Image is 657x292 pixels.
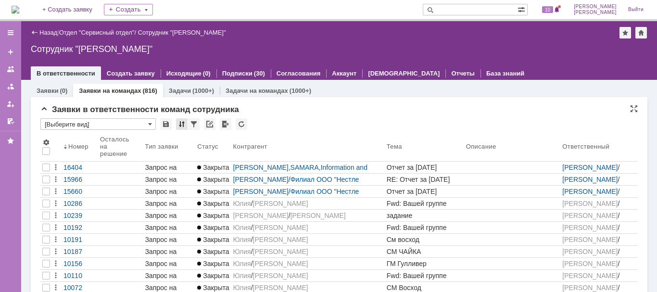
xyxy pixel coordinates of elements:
span: [PERSON_NAME] [574,10,617,15]
a: [PERSON_NAME] [562,176,618,183]
a: [PERSON_NAME] [562,248,618,255]
div: Действия [52,164,60,171]
div: Запрос на обслуживание [145,176,193,183]
span: Закрыта [197,284,229,292]
a: См восход [385,234,464,245]
a: [PERSON_NAME] [253,200,308,207]
a: 10239 [62,210,98,221]
a: [PERSON_NAME] [562,284,618,292]
a: Исходящие [166,70,202,77]
div: Действия [52,260,60,267]
div: / [233,236,383,243]
a: Мои заявки [3,96,18,112]
th: Номер [62,134,98,162]
a: [DEMOGRAPHIC_DATA] [368,70,440,77]
span: Закрыта [197,176,229,183]
div: / [59,29,138,36]
div: Действия [52,188,60,195]
span: Закрыта [197,188,229,195]
a: База знаний [486,70,524,77]
a: Согласования [277,70,321,77]
a: [PERSON_NAME] [562,236,618,243]
div: Сотрудник "[PERSON_NAME]" [31,44,647,54]
a: 10191 [62,234,98,245]
div: 10239 [63,212,96,219]
a: [PERSON_NAME] [253,260,308,267]
a: Запрос на обслуживание [143,174,195,185]
div: / [562,212,636,219]
span: Закрыта [197,212,229,219]
div: / [562,236,636,243]
div: (1000+) [192,87,214,94]
span: Закрыта [197,164,229,171]
div: / [562,200,636,207]
div: Контрагент [233,143,267,150]
div: Действия [52,176,60,183]
div: / [562,164,636,171]
div: / [562,248,636,255]
div: Статус [197,143,218,150]
a: Юлия [233,224,251,231]
a: Заявки на командах [79,87,141,94]
a: Закрыта [195,186,231,197]
div: Сделать домашней страницей [635,27,647,38]
span: Настройки [42,139,50,146]
div: / [233,248,383,255]
a: Юлия [233,200,251,207]
div: / [233,212,383,219]
div: 10191 [63,236,96,243]
a: Закрыта [195,270,231,281]
a: [PERSON_NAME] [562,200,618,207]
a: Fwd: Вашей группе назначен Инцидент INC_19952988 с весом приоритета 18. [385,198,464,209]
div: / [562,176,636,183]
div: Действия [52,200,60,207]
span: Закрыта [197,248,229,255]
a: Закрыта [195,210,231,221]
a: [PERSON_NAME] [562,212,618,219]
th: Статус [195,134,231,162]
div: 16404 [63,164,96,171]
a: Закрыта [195,246,231,257]
a: Создать заявку [107,70,155,77]
div: Запрос на обслуживание [145,284,193,292]
div: / [233,272,383,279]
div: / [233,260,383,267]
th: Тема [385,134,464,162]
span: [PERSON_NAME] [574,4,617,10]
a: Заявки в моей ответственности [3,79,18,94]
div: Запрос на обслуживание [145,212,193,219]
div: / [233,200,383,207]
div: / [562,188,636,195]
div: Добавить в избранное [619,27,631,38]
th: Ответственный [560,134,638,162]
div: Осталось на решение [100,136,133,157]
div: ГМ Гулливер [387,260,462,267]
div: Сортировка... [176,118,188,130]
span: Расширенный поиск [518,4,527,13]
a: [PERSON_NAME] [253,272,308,279]
div: Сотрудник "[PERSON_NAME]" [138,29,226,36]
a: Задачи на командах [226,87,288,94]
div: | [57,28,59,36]
a: [PERSON_NAME] [253,248,308,255]
a: Назад [39,29,57,36]
div: Fwd: Вашей группе назначен Инцидент INC_19790226 с весом приоритета 18. [387,224,462,231]
a: Задачи [169,87,191,94]
a: 10286 [62,198,98,209]
div: / [233,176,383,183]
div: Экспорт списка [220,118,231,130]
a: Юлия [233,236,251,243]
a: Запрос на обслуживание [143,234,195,245]
a: В ответственности [37,70,95,77]
a: Закрыта [195,162,231,173]
a: [PERSON_NAME] [291,212,346,219]
a: Аккаунт [332,70,356,77]
div: / [233,284,383,292]
div: Действия [52,212,60,219]
a: 15966 [62,174,98,185]
div: Обновлять список [236,118,247,130]
div: / [562,284,636,292]
div: Запрос на обслуживание [145,248,193,255]
a: 10187 [62,246,98,257]
a: Создать заявку [3,44,18,60]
